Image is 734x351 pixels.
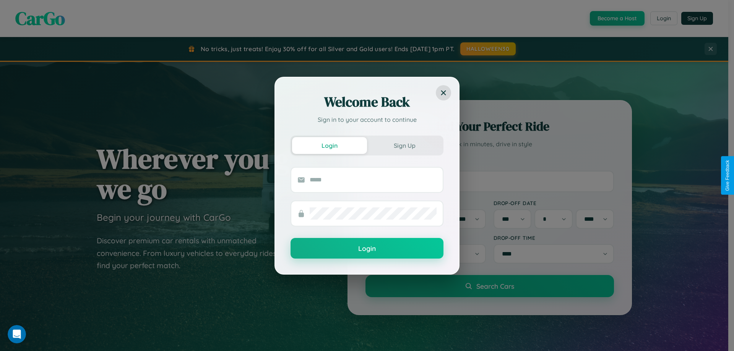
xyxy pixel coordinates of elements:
[8,325,26,343] iframe: Intercom live chat
[725,160,730,191] div: Give Feedback
[292,137,367,154] button: Login
[291,115,443,124] p: Sign in to your account to continue
[291,93,443,111] h2: Welcome Back
[291,238,443,259] button: Login
[367,137,442,154] button: Sign Up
